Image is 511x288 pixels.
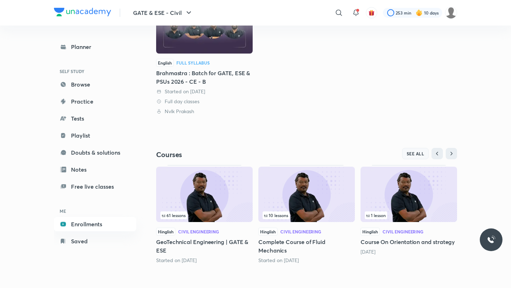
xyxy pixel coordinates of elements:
[54,8,111,16] img: Company Logo
[416,9,423,16] img: streak
[361,167,457,222] img: Thumbnail
[160,211,248,219] div: left
[487,236,495,244] img: ttu
[365,211,453,219] div: left
[54,234,136,248] a: Saved
[54,162,136,177] a: Notes
[402,148,429,159] button: SEE ALL
[445,7,457,19] img: Rahul KD
[258,165,355,264] div: Complete Course of Fluid Mechanics
[361,165,457,255] div: Course On Orientation and strategy
[263,211,351,219] div: left
[365,211,453,219] div: infocontainer
[156,59,174,67] span: English
[264,213,288,217] span: 10 lessons
[178,229,219,234] div: Civil Engineering
[365,211,453,219] div: infosection
[407,151,424,156] span: SEE ALL
[156,238,253,255] h5: GeoTechnical Engineering | GATE & ESE
[280,229,321,234] div: Civil Engineering
[176,61,210,65] div: Full Syllabus
[54,179,136,194] a: Free live classes
[54,145,136,160] a: Doubts & solutions
[361,248,457,255] div: 1 month ago
[54,111,136,126] a: Tests
[156,167,253,222] img: Thumbnail
[156,98,253,105] div: Full day classes
[361,228,380,236] span: Hinglish
[54,8,111,18] a: Company Logo
[263,211,351,219] div: infosection
[54,205,136,217] h6: ME
[383,229,423,234] div: Civil Engineering
[156,257,253,264] div: Started on Aug 29
[258,238,355,255] h5: Complete Course of Fluid Mechanics
[156,108,253,115] div: Nvlk Prakash
[54,65,136,77] h6: SELF STUDY
[258,228,278,236] span: Hinglish
[156,165,253,264] div: GeoTechnical Engineering | GATE & ESE
[156,88,253,95] div: Started on 20 Aug 2025
[366,213,386,217] span: 1 lesson
[156,69,253,86] div: Brahmastra : Batch for GATE, ESE & PSUs 2026 - CE - B
[263,211,351,219] div: infocontainer
[366,7,377,18] button: avatar
[160,211,248,219] div: infosection
[54,77,136,92] a: Browse
[156,150,307,159] h4: Courses
[368,10,375,16] img: avatar
[361,238,457,246] h5: Course On Orientation and strategy
[258,167,355,222] img: Thumbnail
[54,40,136,54] a: Planner
[54,94,136,109] a: Practice
[129,6,197,20] button: GATE & ESE - Civil
[162,213,186,217] span: 61 lessons
[54,128,136,143] a: Playlist
[156,228,175,236] span: Hinglish
[54,217,136,231] a: Enrollments
[258,257,355,264] div: Started on Sept 30
[160,211,248,219] div: infocontainer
